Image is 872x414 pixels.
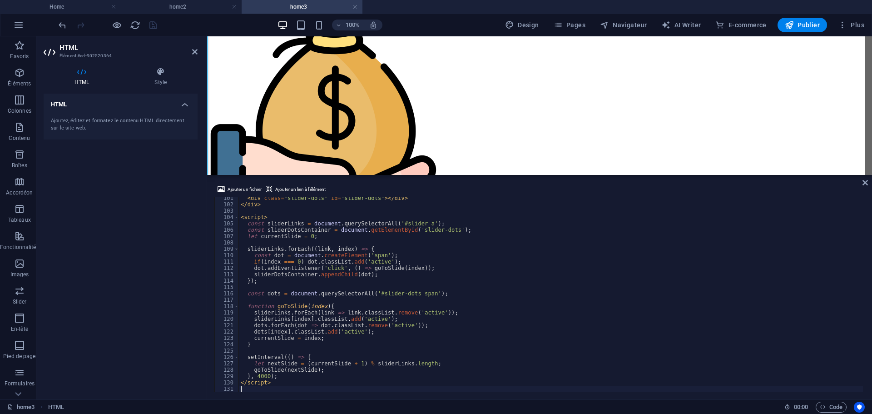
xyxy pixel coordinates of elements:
div: 106 [215,227,239,233]
div: 130 [215,379,239,386]
div: 122 [215,329,239,335]
div: Ajoutez, éditez et formatez le contenu HTML directement sur le site web. [51,117,190,132]
h3: Élément #ed-902520364 [59,52,179,60]
div: 105 [215,220,239,227]
span: AI Writer [661,20,701,30]
button: Code [816,402,847,413]
div: 111 [215,259,239,265]
span: E-commerce [715,20,766,30]
i: Lors du redimensionnement, ajuster automatiquement le niveau de zoom en fonction de l'appareil sé... [369,21,377,29]
h2: HTML [59,44,198,52]
button: Usercentrics [854,402,865,413]
span: Cliquez pour sélectionner. Double-cliquez pour modifier. [48,402,64,413]
div: 126 [215,354,239,360]
div: 120 [215,316,239,322]
h4: HTML [44,94,198,110]
button: Design [501,18,543,32]
span: : [800,404,802,410]
div: 109 [215,246,239,252]
span: 00 00 [794,402,808,413]
p: Accordéon [6,189,33,196]
span: Publier [785,20,820,30]
div: 128 [215,367,239,373]
h6: Durée de la session [784,402,808,413]
p: Tableaux [8,216,31,224]
div: 104 [215,214,239,220]
i: Annuler : Modifier HTML (Ctrl+Z) [57,20,68,30]
div: 125 [215,348,239,354]
button: Pages [550,18,589,32]
div: 107 [215,233,239,239]
button: 100% [332,20,364,30]
a: Cliquez pour annuler la sélection. Double-cliquez pour ouvrir Pages. [7,402,35,413]
div: 116 [215,290,239,297]
div: Design (Ctrl+Alt+Y) [501,18,543,32]
div: 110 [215,252,239,259]
div: 114 [215,278,239,284]
span: Navigateur [600,20,647,30]
p: Boîtes [12,162,27,169]
button: Ajouter un lien à l'élément [265,184,327,195]
h6: 100% [346,20,360,30]
button: Ajouter un fichier [216,184,263,195]
span: Ajouter un fichier [228,184,262,195]
p: Éléments [8,80,31,87]
p: Pied de page [3,353,35,360]
nav: breadcrumb [48,402,64,413]
span: Design [505,20,539,30]
span: Pages [554,20,585,30]
button: Publier [778,18,827,32]
button: Plus [834,18,868,32]
p: En-tête [11,325,28,333]
i: Actualiser la page [130,20,140,30]
div: 113 [215,271,239,278]
h4: home2 [121,2,242,12]
button: Cliquez ici pour quitter le mode Aperçu et poursuivre l'édition. [111,20,122,30]
button: AI Writer [658,18,704,32]
p: Contenu [9,135,30,142]
p: Slider [13,298,27,305]
h4: Style [124,67,198,86]
h4: HTML [44,67,124,86]
p: Images [10,271,29,278]
div: 112 [215,265,239,271]
div: 117 [215,297,239,303]
p: Formulaires [5,380,35,387]
div: 108 [215,239,239,246]
div: 103 [215,208,239,214]
p: Colonnes [8,107,31,115]
div: 123 [215,335,239,341]
div: 127 [215,360,239,367]
span: Code [820,402,842,413]
div: 115 [215,284,239,290]
div: 118 [215,303,239,309]
div: 101 [215,195,239,201]
span: Ajouter un lien à l'élément [275,184,326,195]
button: undo [57,20,68,30]
div: 131 [215,386,239,392]
div: 124 [215,341,239,348]
button: reload [129,20,140,30]
div: 119 [215,309,239,316]
span: Plus [838,20,864,30]
div: 129 [215,373,239,379]
button: E-commerce [712,18,770,32]
div: 121 [215,322,239,329]
h4: home3 [242,2,362,12]
div: 102 [215,201,239,208]
p: Favoris [10,53,29,60]
button: Navigateur [596,18,650,32]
